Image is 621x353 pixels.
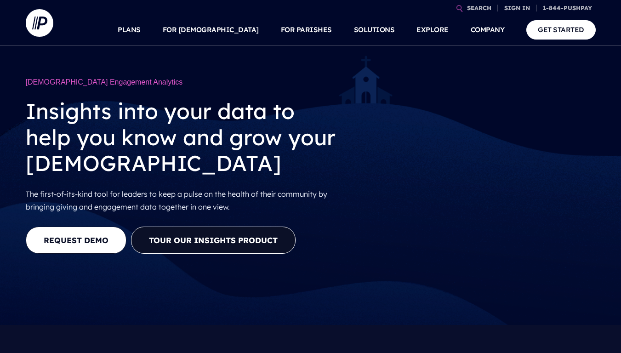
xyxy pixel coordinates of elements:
[131,227,296,254] button: Tour our Insights Product
[526,20,596,39] a: GET STARTED
[354,14,395,46] a: SOLUTIONS
[163,14,259,46] a: FOR [DEMOGRAPHIC_DATA]
[26,91,341,183] h2: Insights into your data to help you know and grow your [DEMOGRAPHIC_DATA]
[26,184,341,218] p: The first-of-its-kind tool for leaders to keep a pulse on the health of their community by bringi...
[471,14,505,46] a: COMPANY
[416,14,449,46] a: EXPLORE
[26,74,341,91] h1: [DEMOGRAPHIC_DATA] Engagement Analytics
[281,14,332,46] a: FOR PARISHES
[26,227,126,254] a: REQUEST DEMO
[118,14,141,46] a: PLANS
